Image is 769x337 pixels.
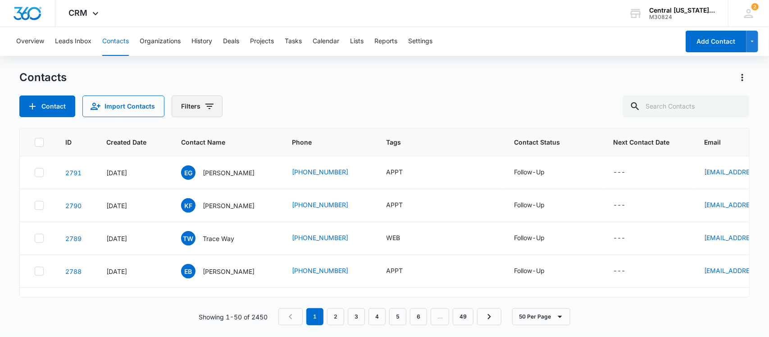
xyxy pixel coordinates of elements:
[65,235,82,242] a: Navigate to contact details page for Trace Way
[203,201,255,210] p: [PERSON_NAME]
[408,27,432,56] button: Settings
[106,201,159,210] div: [DATE]
[649,14,715,20] div: account id
[203,168,255,178] p: [PERSON_NAME]
[477,308,501,325] a: Next Page
[387,200,403,209] div: APPT
[387,266,403,275] div: APPT
[614,167,642,178] div: Next Contact Date - - Select to Edit Field
[191,27,212,56] button: History
[106,234,159,243] div: [DATE]
[181,165,271,180] div: Contact Name - Ed Greaker - Select to Edit Field
[649,7,715,14] div: account name
[181,137,258,147] span: Contact Name
[387,233,400,242] div: WEB
[614,233,642,244] div: Next Contact Date - - Select to Edit Field
[203,267,255,276] p: [PERSON_NAME]
[19,71,67,84] h1: Contacts
[278,308,501,325] nav: Pagination
[369,308,386,325] a: Page 4
[514,233,545,242] div: Follow-Up
[410,308,427,325] a: Page 6
[292,167,365,178] div: Phone - 9372166867 - Select to Edit Field
[181,231,196,246] span: TW
[102,27,129,56] button: Contacts
[140,27,181,56] button: Organizations
[686,31,746,52] button: Add Contact
[512,308,570,325] button: 50 Per Page
[387,233,417,244] div: Tags - WEB - Select to Edit Field
[514,200,545,209] div: Follow-Up
[292,137,352,147] span: Phone
[374,27,397,56] button: Reports
[181,231,250,246] div: Contact Name - Trace Way - Select to Edit Field
[514,167,561,178] div: Contact Status - Follow-Up - Select to Edit Field
[614,200,642,211] div: Next Contact Date - - Select to Edit Field
[181,264,271,278] div: Contact Name - Evan Blankenship - Select to Edit Field
[387,137,480,147] span: Tags
[292,233,349,242] a: [PHONE_NUMBER]
[751,3,759,10] div: notifications count
[514,137,579,147] span: Contact Status
[514,233,561,244] div: Contact Status - Follow-Up - Select to Edit Field
[250,27,274,56] button: Projects
[82,96,164,117] button: Import Contacts
[181,264,196,278] span: EB
[181,198,196,213] span: KF
[16,27,44,56] button: Overview
[65,137,72,147] span: ID
[65,169,82,177] a: Navigate to contact details page for Ed Greaker
[181,165,196,180] span: EG
[514,200,561,211] div: Contact Status - Follow-Up - Select to Edit Field
[65,202,82,209] a: Navigate to contact details page for Kenny Fisher
[614,266,642,277] div: Next Contact Date - - Select to Edit Field
[751,3,759,10] span: 2
[327,308,344,325] a: Page 2
[292,200,349,209] a: [PHONE_NUMBER]
[614,200,626,211] div: ---
[514,167,545,177] div: Follow-Up
[614,266,626,277] div: ---
[514,266,561,277] div: Contact Status - Follow-Up - Select to Edit Field
[735,70,750,85] button: Actions
[106,168,159,178] div: [DATE]
[292,266,349,275] a: [PHONE_NUMBER]
[292,200,365,211] div: Phone - 7404976572 - Select to Edit Field
[348,308,365,325] a: Page 3
[181,198,271,213] div: Contact Name - Kenny Fisher - Select to Edit Field
[614,137,670,147] span: Next Contact Date
[623,96,750,117] input: Search Contacts
[514,266,545,275] div: Follow-Up
[19,96,75,117] button: Add Contact
[69,8,88,18] span: CRM
[389,308,406,325] a: Page 5
[387,167,419,178] div: Tags - APPT - Select to Edit Field
[387,266,419,277] div: Tags - APPT - Select to Edit Field
[614,167,626,178] div: ---
[614,233,626,244] div: ---
[292,167,349,177] a: [PHONE_NUMBER]
[387,167,403,177] div: APPT
[106,137,146,147] span: Created Date
[203,234,234,243] p: Trace Way
[313,27,339,56] button: Calendar
[285,27,302,56] button: Tasks
[350,27,364,56] button: Lists
[106,267,159,276] div: [DATE]
[199,312,268,322] p: Showing 1-50 of 2450
[223,27,239,56] button: Deals
[172,96,223,117] button: Filters
[387,200,419,211] div: Tags - APPT - Select to Edit Field
[55,27,91,56] button: Leads Inbox
[292,233,365,244] div: Phone - 6143154074 - Select to Edit Field
[292,266,365,277] div: Phone - 7244627789 - Select to Edit Field
[65,268,82,275] a: Navigate to contact details page for Evan Blankenship
[453,308,473,325] a: Page 49
[306,308,323,325] em: 1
